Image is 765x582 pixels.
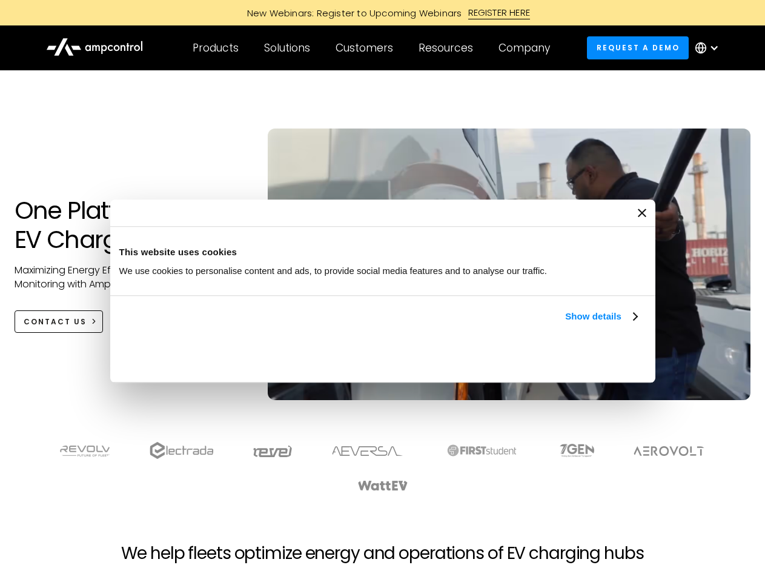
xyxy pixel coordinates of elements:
div: Customers [336,41,393,55]
p: Maximizing Energy Efficiency, Uptime, and 24/7 Monitoring with Ampcontrol Solutions [15,264,244,291]
div: Solutions [264,41,310,55]
div: Resources [419,41,473,55]
a: Show details [565,309,637,324]
div: Company [498,41,550,55]
div: Products [193,41,239,55]
div: CONTACT US [24,316,87,327]
img: electrada logo [150,442,213,459]
div: This website uses cookies [119,245,646,259]
img: WattEV logo [357,481,408,490]
button: Close banner [638,209,646,217]
img: Aerovolt Logo [633,446,705,456]
a: New Webinars: Register to Upcoming WebinarsREGISTER HERE [110,6,655,19]
h2: We help fleets optimize energy and operations of EV charging hubs [121,543,643,564]
span: We use cookies to personalise content and ads, to provide social media features and to analyse ou... [119,266,548,276]
a: CONTACT US [15,310,104,333]
a: Request a demo [587,36,689,59]
div: REGISTER HERE [468,6,531,19]
div: New Webinars: Register to Upcoming Webinars [235,7,468,19]
button: Okay [468,338,641,373]
h1: One Platform for EV Charging Hubs [15,196,244,254]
